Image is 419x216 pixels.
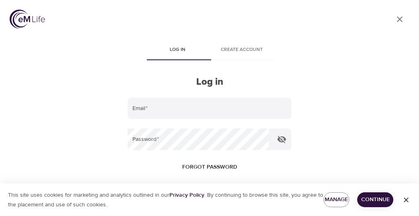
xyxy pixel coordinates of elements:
[323,192,349,207] button: Manage
[10,10,45,29] img: logo
[128,41,291,60] div: disabled tabs example
[169,192,204,199] a: Privacy Policy
[330,195,343,205] span: Manage
[357,192,393,207] button: Continue
[179,160,240,175] button: Forgot password
[150,46,205,54] span: Log in
[390,10,409,29] a: close
[364,195,387,205] span: Continue
[128,76,291,88] h2: Log in
[214,46,269,54] span: Create account
[182,162,237,172] span: Forgot password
